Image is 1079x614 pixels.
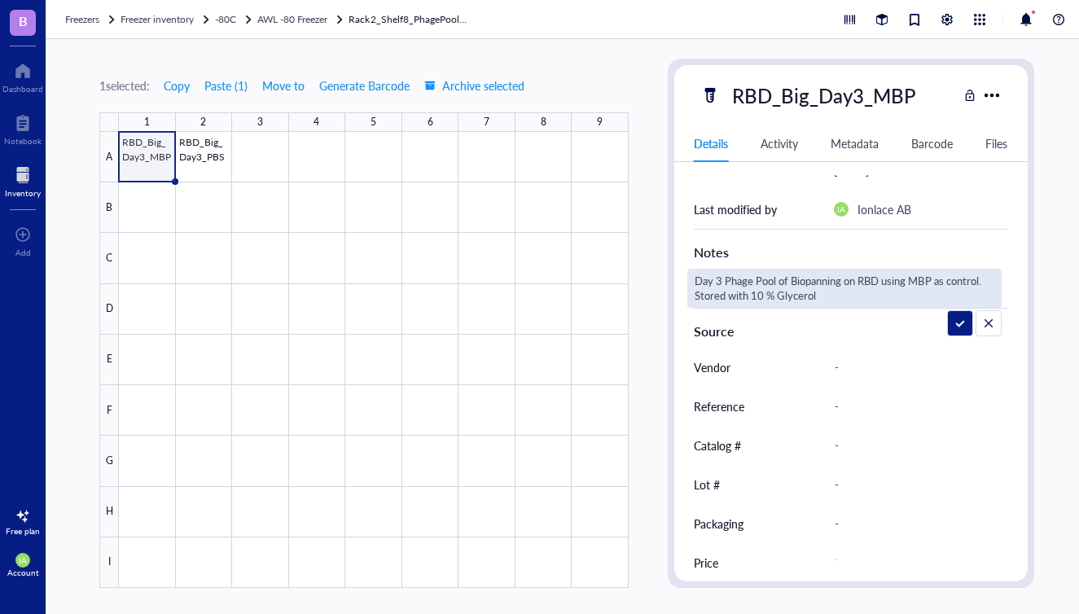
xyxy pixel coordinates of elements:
div: Notebook [4,136,42,146]
div: 3 [257,112,263,132]
span: Copy [164,79,190,92]
div: Dashboard [2,84,43,94]
div: - [827,467,1002,502]
div: B [99,182,119,233]
div: E [99,335,119,385]
div: Account [7,568,39,577]
span: AWL -80 Freezer [257,12,327,26]
span: B [19,11,28,31]
div: - [827,507,1002,541]
span: Move to [262,79,305,92]
div: RBD_Big_Day3_MBP [725,78,923,112]
div: Price [694,554,718,572]
div: Details [694,134,728,152]
div: Lot # [694,476,720,493]
a: Freezer inventory [121,11,212,28]
div: Add [15,248,31,257]
div: G [99,436,119,486]
div: C [99,233,119,283]
span: Freezer inventory [121,12,194,26]
button: Generate Barcode [318,72,410,99]
div: Inventory [5,188,41,198]
div: 8 [541,112,546,132]
div: Catalog # [694,436,741,454]
div: 4 [314,112,319,132]
div: 1 [144,112,150,132]
div: - [827,548,995,577]
div: Files [985,134,1007,152]
div: 9 [597,112,603,132]
div: D [99,284,119,335]
a: Dashboard [2,58,43,94]
a: -80CAWL -80 Freezer [215,11,345,28]
div: Reference [694,397,744,415]
div: F [99,385,119,436]
div: 7 [484,112,489,132]
div: - [827,389,1002,423]
div: A [99,132,119,182]
span: IA [837,204,845,214]
span: Archive selected [424,79,524,92]
div: Source [694,322,1008,341]
span: Generate Barcode [319,79,410,92]
button: Move to [261,72,305,99]
div: 5 [371,112,376,132]
div: Vendor [694,358,730,376]
button: Copy [163,72,191,99]
button: Archive selected [423,72,525,99]
div: I [99,537,119,588]
div: 1 selected: [99,77,150,94]
div: Notes [694,243,1008,262]
div: 2 [200,112,206,132]
span: -80C [215,12,236,26]
a: Freezers [65,11,117,28]
div: H [99,487,119,537]
a: Inventory [5,162,41,198]
div: Barcode [911,134,953,152]
button: Paste (1) [204,72,248,99]
div: - [827,428,1002,463]
div: Ionlace AB [857,200,911,219]
div: Activity [761,134,798,152]
span: Freezers [65,12,99,26]
textarea: Day 3 Phage Pool of Biopanning on RBD using MBP as control. Stored with 10 % Glycerol [688,270,1001,306]
div: 6 [428,112,433,132]
div: Metadata [831,134,879,152]
div: Packaging [694,515,743,533]
div: - [827,350,1002,384]
a: Notebook [4,110,42,146]
div: Free plan [6,526,40,536]
a: Rack2_Shelf8_PhagePool_Storage [349,11,471,28]
div: Last modified by [694,200,777,218]
span: IA [19,555,27,565]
